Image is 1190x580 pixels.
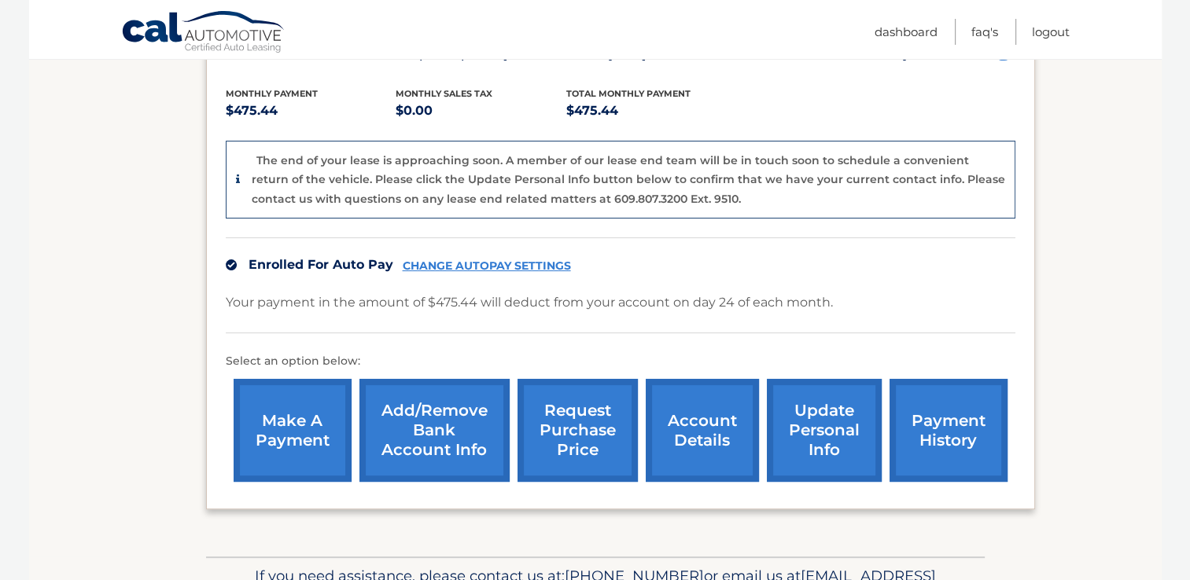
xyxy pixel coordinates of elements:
span: Monthly sales Tax [396,88,492,99]
a: payment history [890,379,1008,482]
a: Cal Automotive [121,10,286,56]
p: Your payment in the amount of $475.44 will deduct from your account on day 24 of each month. [226,292,833,314]
span: Total Monthly Payment [566,88,691,99]
span: Enrolled For Auto Pay [249,257,393,272]
a: request purchase price [518,379,638,482]
a: make a payment [234,379,352,482]
p: $475.44 [566,100,737,122]
a: FAQ's [971,19,998,45]
p: $475.44 [226,100,396,122]
a: account details [646,379,759,482]
span: Monthly Payment [226,88,318,99]
a: Logout [1032,19,1070,45]
a: update personal info [767,379,882,482]
p: The end of your lease is approaching soon. A member of our lease end team will be in touch soon t... [252,153,1005,206]
p: $0.00 [396,100,566,122]
img: check.svg [226,259,237,270]
a: Add/Remove bank account info [359,379,510,482]
a: Dashboard [875,19,938,45]
a: CHANGE AUTOPAY SETTINGS [403,259,571,273]
p: Select an option below: [226,352,1015,371]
